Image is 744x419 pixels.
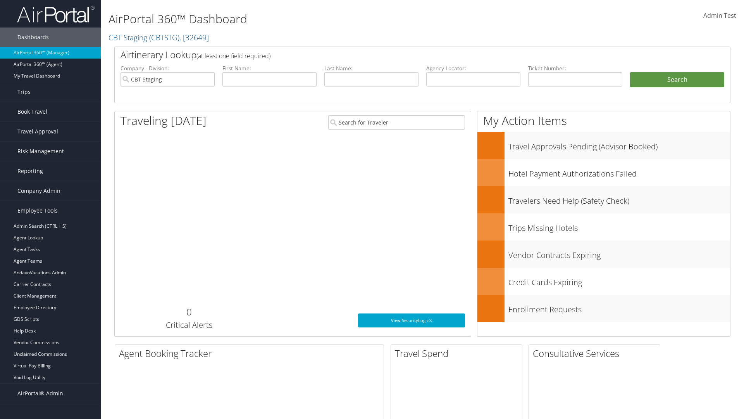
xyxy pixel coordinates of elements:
[477,132,730,159] a: Travel Approvals Pending (Advisor Booked)
[179,32,209,43] span: , [ 32649 ]
[328,115,465,130] input: Search for Traveler
[528,64,622,72] label: Ticket Number:
[17,201,58,220] span: Employee Tools
[508,192,730,206] h3: Travelers Need Help (Safety Check)
[477,159,730,186] a: Hotel Payment Authorizations Failed
[17,5,95,23] img: airportal-logo.png
[119,347,384,360] h2: Agent Booking Tracker
[121,113,207,129] h1: Traveling [DATE]
[17,161,43,181] span: Reporting
[121,320,257,331] h3: Critical Alerts
[477,268,730,295] a: Credit Cards Expiring
[17,181,60,201] span: Company Admin
[477,213,730,241] a: Trips Missing Hotels
[121,305,257,319] h2: 0
[17,82,31,102] span: Trips
[508,246,730,261] h3: Vendor Contracts Expiring
[477,113,730,129] h1: My Action Items
[630,72,724,88] button: Search
[121,64,215,72] label: Company - Division:
[17,384,63,403] span: AirPortal® Admin
[395,347,522,360] h2: Travel Spend
[149,32,179,43] span: ( CBTSTG )
[108,32,209,43] a: CBT Staging
[703,11,736,20] span: Admin Test
[324,64,418,72] label: Last Name:
[703,4,736,28] a: Admin Test
[196,52,270,60] span: (at least one field required)
[508,273,730,288] h3: Credit Cards Expiring
[477,295,730,322] a: Enrollment Requests
[17,102,47,121] span: Book Travel
[477,186,730,213] a: Travelers Need Help (Safety Check)
[508,164,730,179] h3: Hotel Payment Authorizations Failed
[358,313,465,327] a: View SecurityLogic®
[17,122,58,141] span: Travel Approval
[477,241,730,268] a: Vendor Contracts Expiring
[17,28,49,47] span: Dashboards
[533,347,660,360] h2: Consultative Services
[426,64,520,72] label: Agency Locator:
[508,137,730,152] h3: Travel Approvals Pending (Advisor Booked)
[121,48,673,61] h2: Airtinerary Lookup
[108,11,527,27] h1: AirPortal 360™ Dashboard
[508,219,730,234] h3: Trips Missing Hotels
[222,64,317,72] label: First Name:
[17,142,64,161] span: Risk Management
[508,300,730,315] h3: Enrollment Requests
